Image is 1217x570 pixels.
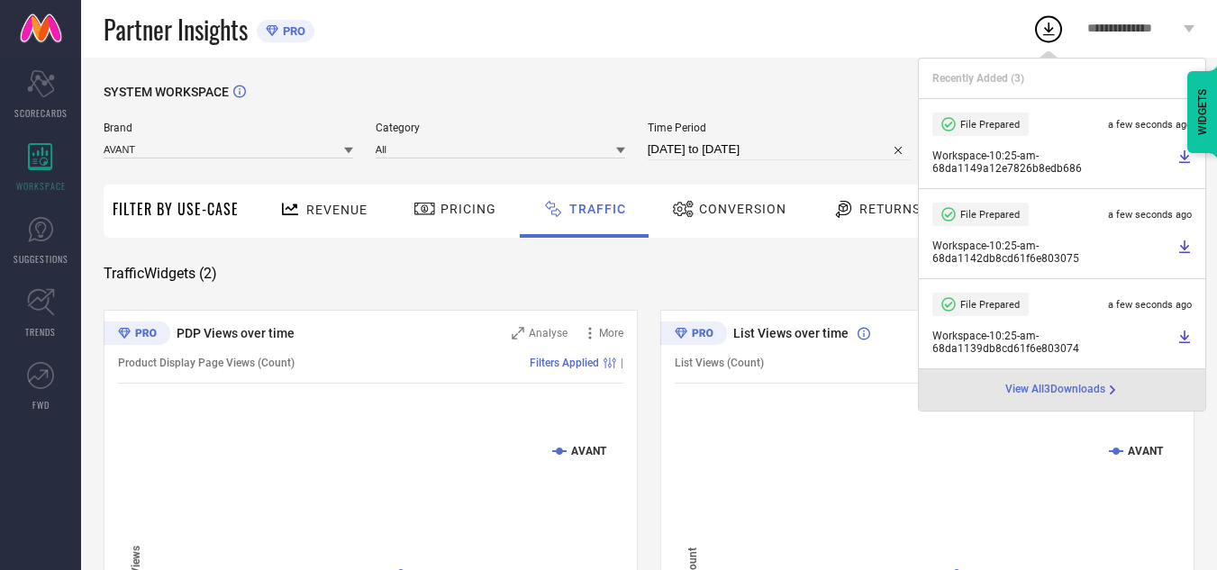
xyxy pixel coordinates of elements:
span: SUGGESTIONS [14,252,68,266]
a: Download [1177,149,1192,175]
span: Analyse [529,327,568,339]
span: a few seconds ago [1108,209,1192,221]
svg: Zoom [512,327,524,339]
span: List Views (Count) [675,357,764,369]
span: SCORECARDS [14,106,68,120]
span: a few seconds ago [1108,299,1192,311]
span: Recently Added ( 3 ) [932,72,1024,85]
span: More [599,327,623,339]
span: FWD [32,398,50,412]
span: a few seconds ago [1108,119,1192,131]
span: Filter By Use-Case [113,198,239,220]
text: AVANT [1128,445,1164,457]
a: Download [1177,240,1192,265]
span: | [621,357,623,369]
div: Open download list [1032,13,1065,45]
div: Premium [660,321,727,348]
span: Category [376,122,625,134]
span: PRO [278,24,305,38]
span: Workspace - 10:25-am - 68da1139db8cd61f6e803074 [932,330,1173,355]
span: Revenue [306,203,368,217]
div: Open download page [1005,383,1120,397]
span: Workspace - 10:25-am - 68da1149a12e7826b8edb686 [932,149,1173,175]
span: File Prepared [960,209,1020,221]
span: PDP Views over time [177,326,295,340]
span: Partner Insights [104,11,248,48]
span: Product Display Page Views (Count) [118,357,295,369]
span: Filters Applied [530,357,599,369]
span: Brand [104,122,353,134]
span: File Prepared [960,119,1020,131]
text: AVANT [571,445,607,457]
a: Download [1177,330,1192,355]
span: Workspace - 10:25-am - 68da1142db8cd61f6e803075 [932,240,1173,265]
span: TRENDS [25,325,56,339]
span: Returns [859,202,921,216]
span: SYSTEM WORKSPACE [104,85,229,99]
input: Select time period [648,139,912,160]
a: View All3Downloads [1005,383,1120,397]
span: Time Period [648,122,912,134]
span: Traffic [569,202,626,216]
span: Traffic Widgets ( 2 ) [104,265,217,283]
span: List Views over time [733,326,849,340]
span: WORKSPACE [16,179,66,193]
span: File Prepared [960,299,1020,311]
span: Pricing [440,202,496,216]
div: Premium [104,321,170,348]
span: Conversion [699,202,786,216]
span: View All 3 Downloads [1005,383,1105,397]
